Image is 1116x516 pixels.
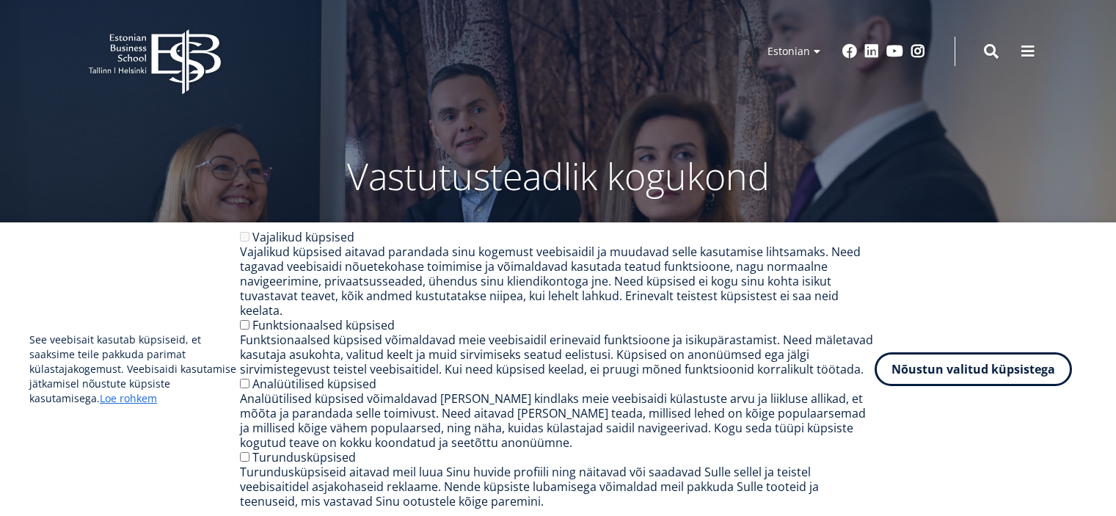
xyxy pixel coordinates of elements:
[842,44,857,59] a: Facebook
[864,44,879,59] a: Linkedin
[29,333,240,406] p: See veebisait kasutab küpsiseid, et saaksime teile pakkuda parimat külastajakogemust. Veebisaidi ...
[252,449,356,465] label: Turundusküpsised
[875,352,1072,386] button: Nõustun valitud küpsistega
[886,44,903,59] a: Youtube
[240,391,875,450] div: Analüütilised küpsised võimaldavad [PERSON_NAME] kindlaks meie veebisaidi külastuste arvu ja liik...
[911,44,925,59] a: Instagram
[240,333,875,377] div: Funktsionaalsed küpsised võimaldavad meie veebisaidil erinevaid funktsioone ja isikupärastamist. ...
[252,229,354,245] label: Vajalikud küpsised
[240,465,875,509] div: Turundusküpsiseid aitavad meil luua Sinu huvide profiili ning näitavad või saadavad Sulle sellel ...
[100,391,157,406] a: Loe rohkem
[169,154,947,198] p: Vastutusteadlik kogukond
[252,376,376,392] label: Analüütilised küpsised
[252,317,395,333] label: Funktsionaalsed küpsised
[240,244,875,318] div: Vajalikud küpsised aitavad parandada sinu kogemust veebisaidil ja muudavad selle kasutamise lihts...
